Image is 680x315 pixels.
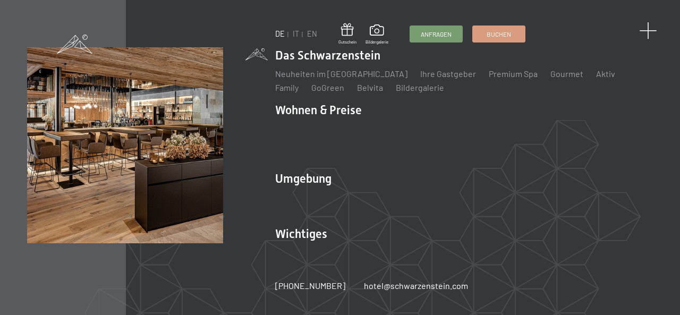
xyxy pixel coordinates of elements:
[550,69,583,79] a: Gourmet
[275,280,345,291] span: [PHONE_NUMBER]
[275,82,299,92] a: Family
[410,26,462,42] a: Anfragen
[420,69,476,79] a: Ihre Gastgeber
[338,23,356,45] a: Gutschein
[596,69,615,79] a: Aktiv
[365,24,388,45] a: Bildergalerie
[338,39,356,45] span: Gutschein
[421,30,452,39] span: Anfragen
[357,82,383,92] a: Belvita
[275,280,345,292] a: [PHONE_NUMBER]
[275,29,285,38] a: DE
[311,82,344,92] a: GoGreen
[307,29,317,38] a: EN
[293,29,299,38] a: IT
[364,280,468,292] a: hotel@schwarzenstein.com
[396,82,444,92] a: Bildergalerie
[365,39,388,45] span: Bildergalerie
[275,69,407,79] a: Neuheiten im [GEOGRAPHIC_DATA]
[489,69,538,79] a: Premium Spa
[473,26,525,42] a: Buchen
[487,30,511,39] span: Buchen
